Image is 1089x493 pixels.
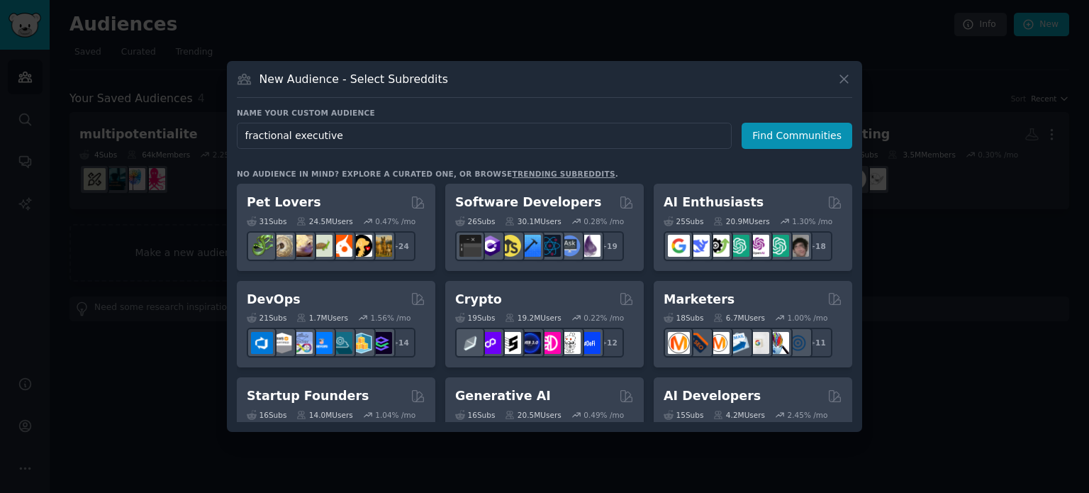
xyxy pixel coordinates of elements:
[251,235,273,257] img: herpetology
[742,123,852,149] button: Find Communities
[505,313,561,323] div: 19.2M Users
[291,235,313,257] img: leopardgeckos
[499,332,521,354] img: ethstaker
[579,332,601,354] img: defi_
[559,235,581,257] img: AskComputerScience
[583,410,624,420] div: 0.49 % /mo
[788,313,828,323] div: 1.00 % /mo
[296,216,352,226] div: 24.5M Users
[271,332,293,354] img: AWS_Certified_Experts
[370,235,392,257] img: dogbreed
[664,313,703,323] div: 18 Sub s
[330,332,352,354] img: platformengineering
[559,332,581,354] img: CryptoNews
[350,332,372,354] img: aws_cdk
[583,313,624,323] div: 0.22 % /mo
[594,328,624,358] div: + 12
[519,332,541,354] img: web3
[579,235,601,257] img: elixir
[787,235,809,257] img: ArtificalIntelligence
[668,332,690,354] img: content_marketing
[788,410,828,420] div: 2.45 % /mo
[271,235,293,257] img: ballpython
[311,235,333,257] img: turtle
[664,216,703,226] div: 25 Sub s
[505,410,561,420] div: 20.5M Users
[664,194,764,211] h2: AI Enthusiasts
[792,216,832,226] div: 1.30 % /mo
[747,235,769,257] img: OpenAIDev
[583,216,624,226] div: 0.28 % /mo
[505,216,561,226] div: 30.1M Users
[455,194,601,211] h2: Software Developers
[247,313,286,323] div: 21 Sub s
[459,235,481,257] img: software
[519,235,541,257] img: iOSProgramming
[688,235,710,257] img: DeepSeek
[247,216,286,226] div: 31 Sub s
[747,332,769,354] img: googleads
[727,235,749,257] img: chatgpt_promptDesign
[247,410,286,420] div: 16 Sub s
[247,194,321,211] h2: Pet Lovers
[237,123,732,149] input: Pick a short name, like "Digital Marketers" or "Movie-Goers"
[455,313,495,323] div: 19 Sub s
[247,387,369,405] h2: Startup Founders
[296,313,348,323] div: 1.7M Users
[455,410,495,420] div: 16 Sub s
[350,235,372,257] img: PetAdvice
[459,332,481,354] img: ethfinance
[455,291,502,309] h2: Crypto
[386,231,415,261] div: + 24
[237,169,618,179] div: No audience in mind? Explore a curated one, or browse .
[375,216,415,226] div: 0.47 % /mo
[713,313,765,323] div: 6.7M Users
[708,235,730,257] img: AItoolsCatalog
[803,231,832,261] div: + 18
[664,291,735,309] h2: Marketers
[371,313,411,323] div: 1.56 % /mo
[727,332,749,354] img: Emailmarketing
[291,332,313,354] img: Docker_DevOps
[688,332,710,354] img: bigseo
[386,328,415,358] div: + 14
[499,235,521,257] img: learnjavascript
[247,291,301,309] h2: DevOps
[787,332,809,354] img: OnlineMarketing
[767,235,789,257] img: chatgpt_prompts_
[479,235,501,257] img: csharp
[539,235,561,257] img: reactnative
[370,332,392,354] img: PlatformEngineers
[512,170,615,178] a: trending subreddits
[311,332,333,354] img: DevOpsLinks
[664,387,761,405] h2: AI Developers
[330,235,352,257] img: cockatiel
[713,410,765,420] div: 4.2M Users
[803,328,832,358] div: + 11
[767,332,789,354] img: MarketingResearch
[251,332,273,354] img: azuredevops
[668,235,690,257] img: GoogleGeminiAI
[237,108,852,118] h3: Name your custom audience
[664,410,703,420] div: 15 Sub s
[259,72,448,87] h3: New Audience - Select Subreddits
[375,410,415,420] div: 1.04 % /mo
[479,332,501,354] img: 0xPolygon
[455,216,495,226] div: 26 Sub s
[296,410,352,420] div: 14.0M Users
[455,387,551,405] h2: Generative AI
[539,332,561,354] img: defiblockchain
[708,332,730,354] img: AskMarketing
[713,216,769,226] div: 20.9M Users
[594,231,624,261] div: + 19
